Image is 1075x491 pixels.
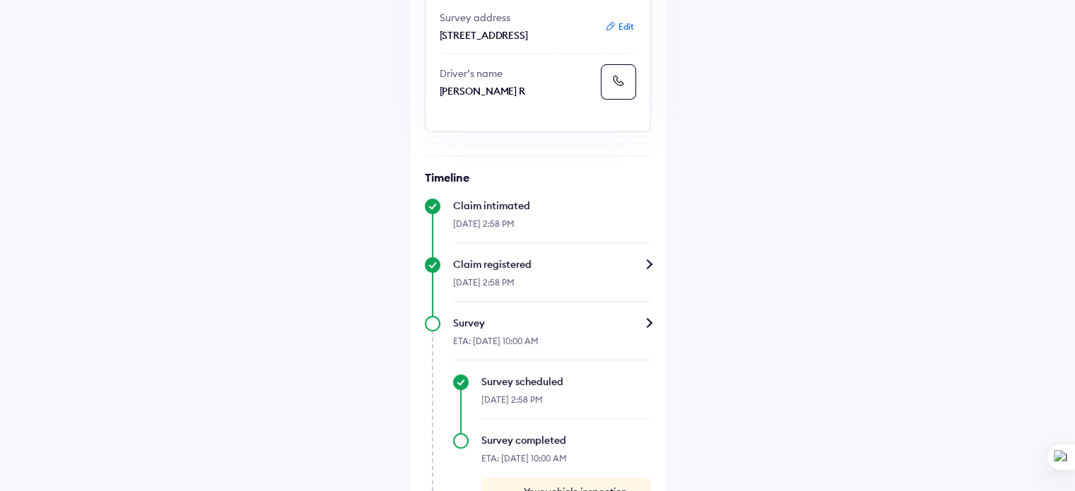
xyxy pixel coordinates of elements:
p: Driver’s name [440,66,595,81]
div: ETA: [DATE] 10:00 AM [481,447,651,478]
div: [DATE] 2:58 PM [453,271,651,302]
p: [PERSON_NAME] R [440,84,595,98]
div: [DATE] 2:58 PM [481,389,651,419]
div: ETA: [DATE] 10:00 AM [453,330,651,360]
div: Survey [453,316,651,330]
div: Survey completed [481,433,651,447]
div: Claim registered [453,257,651,271]
h6: Timeline [425,170,651,184]
div: [DATE] 2:58 PM [453,213,651,243]
div: Claim intimated [453,199,651,213]
div: Survey scheduled [481,374,651,389]
p: Survey address [440,11,595,25]
p: [STREET_ADDRESS] [440,28,595,42]
button: Edit [601,20,638,34]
